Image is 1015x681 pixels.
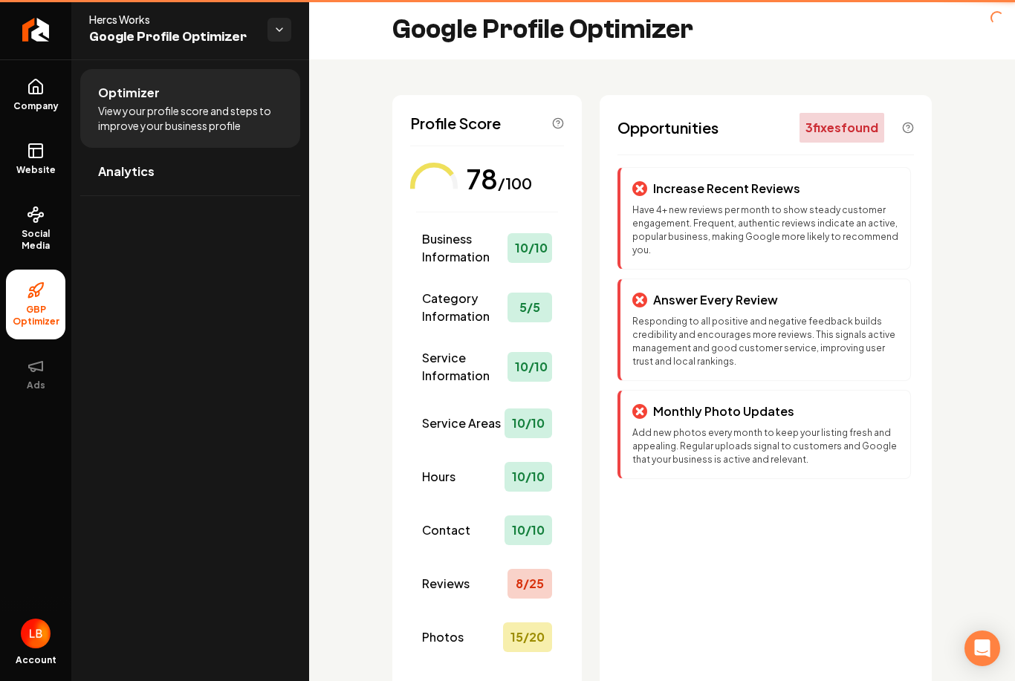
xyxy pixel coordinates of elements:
[6,66,65,124] a: Company
[632,426,898,466] p: Add new photos every month to keep your listing fresh and appealing. Regular uploads signal to cu...
[7,100,65,112] span: Company
[422,414,501,432] span: Service Areas
[16,654,56,666] span: Account
[98,103,282,133] span: View your profile score and steps to improve your business profile
[6,194,65,264] a: Social Media
[10,164,62,176] span: Website
[503,622,552,652] div: 15 / 20
[21,619,51,648] img: Lacey Benson
[617,278,911,381] div: Answer Every ReviewResponding to all positive and negative feedback builds credibility and encour...
[21,379,51,391] span: Ads
[410,113,501,134] span: Profile Score
[632,315,898,368] p: Responding to all positive and negative feedback builds credibility and encourages more reviews. ...
[422,628,464,646] span: Photos
[505,462,552,492] div: 10 / 10
[507,293,552,322] div: 5 / 5
[422,575,470,593] span: Reviews
[6,228,65,252] span: Social Media
[6,304,65,328] span: GBP Optimizer
[21,619,51,648] button: Open user button
[498,173,532,194] div: /100
[653,180,800,198] p: Increase Recent Reviews
[80,148,300,195] a: Analytics
[89,12,256,27] span: Hercs Works
[505,515,552,545] div: 10 / 10
[6,345,65,403] button: Ads
[89,27,256,48] span: Google Profile Optimizer
[392,15,693,45] h2: Google Profile Optimizer
[653,403,794,420] p: Monthly Photo Updates
[422,468,455,486] span: Hours
[422,290,507,325] span: Category Information
[507,569,552,599] div: 8 / 25
[422,230,507,266] span: Business Information
[98,163,155,180] span: Analytics
[800,113,884,143] div: 3 fix es found
[507,233,552,263] div: 10 / 10
[422,349,507,385] span: Service Information
[507,352,552,382] div: 10 / 10
[617,390,911,479] div: Monthly Photo UpdatesAdd new photos every month to keep your listing fresh and appealing. Regular...
[617,117,719,138] span: Opportunities
[617,167,911,270] div: Increase Recent ReviewsHave 4+ new reviews per month to show steady customer engagement. Frequent...
[653,291,778,309] p: Answer Every Review
[98,84,160,102] span: Optimizer
[505,408,552,438] div: 10 / 10
[467,164,498,194] div: 78
[632,203,898,257] p: Have 4+ new reviews per month to show steady customer engagement. Frequent, authentic reviews ind...
[964,631,1000,666] div: Open Intercom Messenger
[22,18,50,42] img: Rebolt Logo
[422,521,470,539] span: Contact
[6,130,65,188] a: Website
